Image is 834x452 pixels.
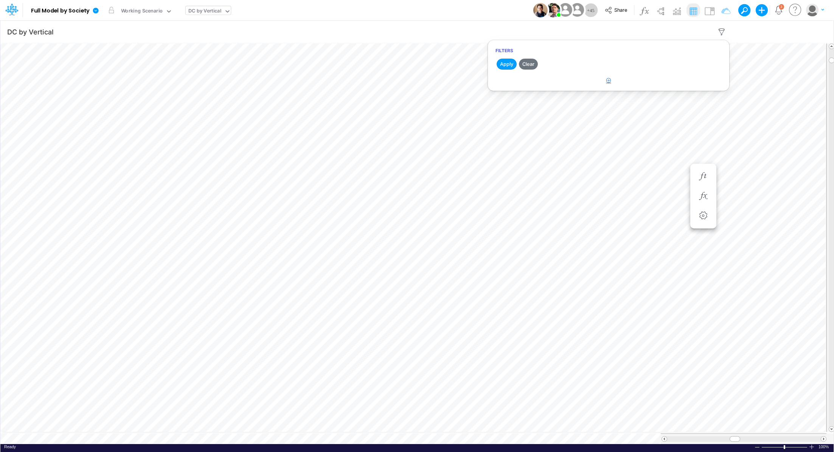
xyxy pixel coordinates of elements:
[587,8,595,13] span: + 45
[4,444,16,450] div: In Ready mode
[818,444,830,450] span: 100%
[809,444,815,450] div: Zoom In
[533,3,548,17] img: User Image Icon
[784,445,785,449] div: Zoom
[601,5,632,16] button: Share
[488,44,729,57] h6: Filters
[761,444,809,450] div: Zoom
[7,24,669,39] input: Type a title here
[557,2,574,19] img: User Image Icon
[568,2,586,19] img: User Image Icon
[818,444,830,450] div: Zoom level
[519,59,538,70] button: Clear
[780,5,783,8] div: 3 unread items
[31,8,90,14] b: Full Model by Society
[121,7,163,16] div: Working Scenario
[774,6,783,14] a: Notifications
[188,7,221,16] div: DC by Vertical
[497,59,517,70] button: Apply
[4,444,16,449] span: Ready
[614,7,627,12] span: Share
[754,444,760,450] div: Zoom Out
[546,3,560,17] img: User Image Icon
